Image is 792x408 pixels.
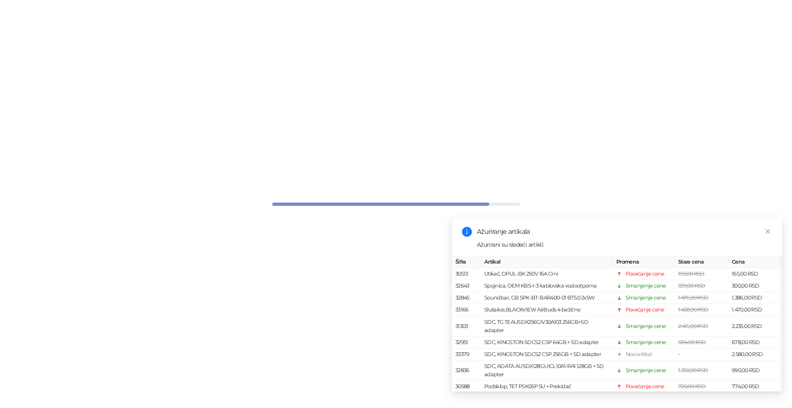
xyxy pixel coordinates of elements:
td: Soundbar, GB SPK-BT-BAR400-01 BT5.0 2x5W [481,292,613,304]
td: 774,00 RSD [728,381,782,393]
td: Podsklop, TET PSK05P 5U + Prekidač [481,381,613,393]
a: Close [763,227,772,236]
td: 33379 [452,349,481,361]
th: Cena [728,256,782,268]
td: SDC, KINGSTON SDCS2 CSP 64GB + SD adapter [481,337,613,349]
td: 33166 [452,304,481,316]
span: 1.458,00 RSD [678,307,708,313]
td: 678,00 RSD [728,337,782,349]
span: 1.350,00 RSD [678,367,708,373]
td: SDC, ADATA AUSDX128GUICL10A1-RA1 128GB + SD adapter [481,361,613,381]
div: Smanjenje cene [626,338,666,347]
td: SDC, KINGSTON SDCS2 CSP 256GB + SD adapter [481,349,613,361]
span: 339,00 RSD [678,283,705,289]
td: 165,00 RSD [728,268,782,280]
span: 1.476,00 RSD [678,295,708,301]
td: Spojnica, OEM KBS-I-3 kablovska vodootporna [481,280,613,292]
span: 720,00 RSD [678,383,706,389]
td: SDC, TG TEAUSDX256GIV30A103 256GB+SD adapter [481,316,613,336]
div: Ažuriranje artikala [477,227,772,237]
span: 2.415,00 RSD [678,323,708,329]
td: Slušalice,BLACKVIEW AirBuds 4 bežične [481,304,613,316]
td: Utikač, DPUL-BK 250V 16A Crni [481,268,613,280]
span: 684,00 RSD [678,339,706,345]
span: info-circle [462,227,472,237]
td: 1.470,00 RSD [728,304,782,316]
div: Povećanje cene [626,306,665,314]
div: Novi artikal [626,350,652,358]
td: 2.235,00 RSD [728,316,782,336]
td: 32845 [452,292,481,304]
span: close [765,229,771,234]
td: 30513 [452,268,481,280]
td: 32836 [452,361,481,381]
span: 159,00 RSD [678,271,705,277]
td: 30588 [452,381,481,393]
div: Ažurirani su sledeći artikli: [477,240,772,249]
th: Promena [613,256,675,268]
div: Smanjenje cene [626,282,666,290]
div: Smanjenje cene [626,322,666,330]
div: Povećanje cene [626,382,665,391]
td: 31303 [452,316,481,336]
div: Povećanje cene [626,270,665,278]
td: 32951 [452,337,481,349]
td: 300,00 RSD [728,280,782,292]
th: Artikal [481,256,613,268]
td: 32643 [452,280,481,292]
td: 990,00 RSD [728,361,782,381]
div: Smanjenje cene [626,366,666,375]
td: 2.580,00 RSD [728,349,782,361]
th: Šifra [452,256,481,268]
td: - [675,349,728,361]
th: Stara cena [675,256,728,268]
div: Smanjenje cene [626,294,666,302]
td: 1.386,00 RSD [728,292,782,304]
